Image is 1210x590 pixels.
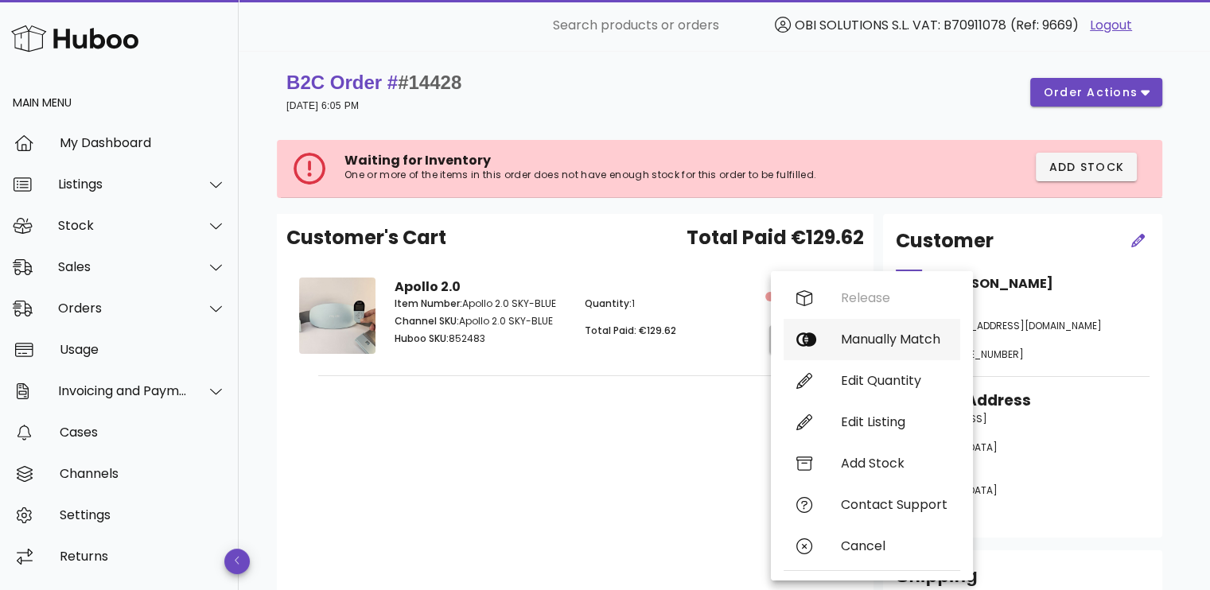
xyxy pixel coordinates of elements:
[11,21,138,56] img: Huboo Logo
[585,297,756,311] p: 1
[58,259,188,274] div: Sales
[585,324,676,337] span: Total Paid: €129.62
[841,373,947,388] div: Edit Quantity
[1030,78,1162,107] button: order actions
[60,507,226,522] div: Settings
[841,538,947,553] div: Cancel
[58,177,188,192] div: Listings
[286,223,446,252] span: Customer's Cart
[1036,153,1138,181] button: Add Stock
[395,297,566,311] p: Apollo 2.0 SKY-BLUE
[1010,16,1079,34] span: (Ref: 9669)
[896,390,1150,412] h3: Shipping Address
[941,347,1024,361] span: [PHONE_NUMBER]
[60,549,226,564] div: Returns
[896,227,994,255] h2: Customer
[395,314,459,328] span: Channel SKU:
[398,72,461,93] span: #14428
[1049,159,1125,176] span: Add Stock
[299,278,375,354] img: Product Image
[841,414,947,429] div: Edit Listing
[344,169,887,181] p: One or more of the items in this order does not have enough stock for this order to be fulfilled.
[841,332,947,347] div: Manually Match
[60,466,226,481] div: Channels
[58,218,188,233] div: Stock
[1090,16,1132,35] a: Logout
[941,319,1102,332] span: [EMAIL_ADDRESS][DOMAIN_NAME]
[286,100,359,111] small: [DATE] 6:05 PM
[60,425,226,440] div: Cases
[395,332,449,345] span: Huboo SKU:
[841,497,947,512] div: Contact Support
[1043,84,1138,101] span: order actions
[344,151,491,169] span: Waiting for Inventory
[395,297,462,310] span: Item Number:
[795,16,1006,34] span: OBI SOLUTIONS S.L. VAT: B70911078
[286,72,461,93] strong: B2C Order #
[941,274,1150,293] h4: [PERSON_NAME]
[395,278,461,296] strong: Apollo 2.0
[585,297,632,310] span: Quantity:
[60,342,226,357] div: Usage
[60,135,226,150] div: My Dashboard
[841,456,947,471] div: Add Stock
[395,332,566,346] p: 852483
[769,325,851,354] button: action
[687,223,864,252] span: Total Paid €129.62
[395,314,566,328] p: Apollo 2.0 SKY-BLUE
[58,383,188,398] div: Invoicing and Payments
[58,301,188,316] div: Orders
